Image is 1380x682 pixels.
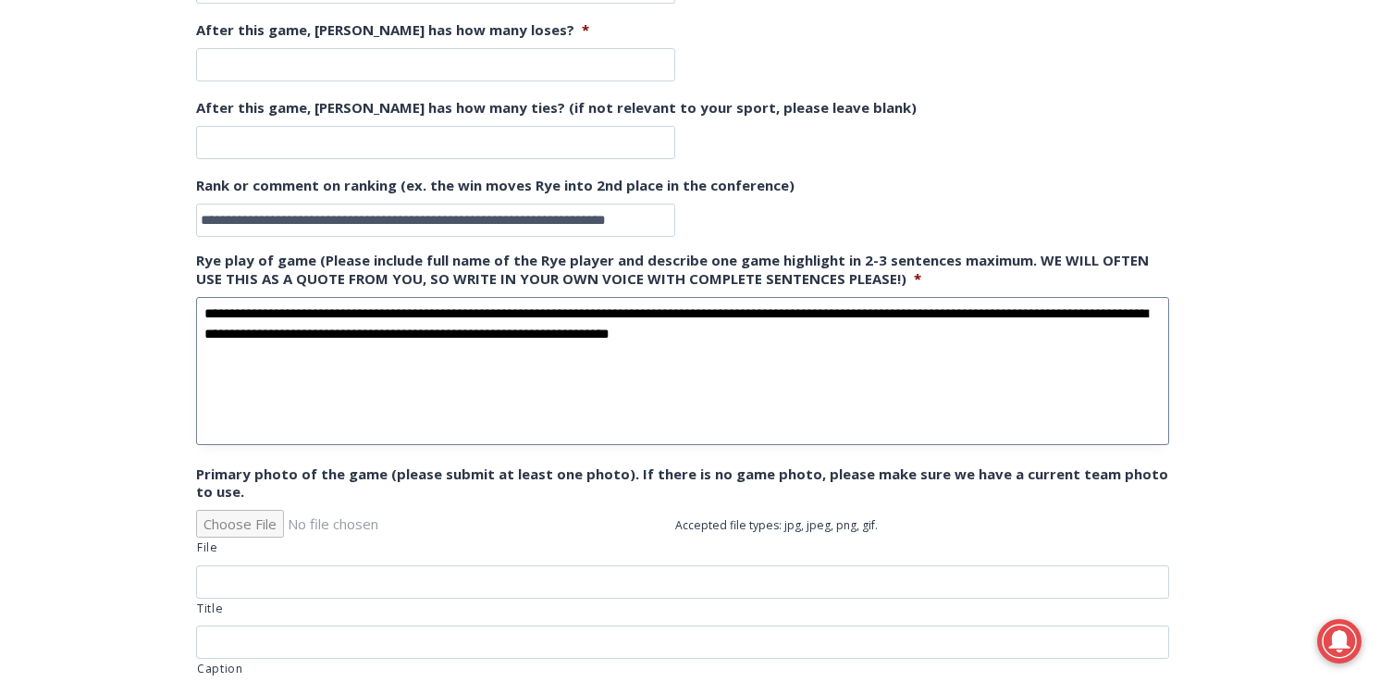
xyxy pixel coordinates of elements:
label: File [197,539,1169,557]
label: Title [197,600,1169,618]
span: Intern @ [DOMAIN_NAME] [484,184,857,226]
label: Rye play of game (Please include full name of the Rye player and describe one game highlight in 2... [196,252,1169,288]
label: Primary photo of the game (please submit at least one photo). If there is no game photo, please m... [196,465,1169,502]
label: After this game, [PERSON_NAME] has how many ties? (if not relevant to your sport, please leave bl... [196,99,917,118]
a: Intern @ [DOMAIN_NAME] [445,180,896,230]
div: "[PERSON_NAME] and I covered the [DATE] Parade, which was a really eye opening experience as I ha... [467,1,874,180]
label: Rank or comment on ranking (ex. the win moves Rye into 2nd place in the conference) [196,177,795,195]
label: Caption [197,660,1169,678]
span: Accepted file types: jpg, jpeg, png, gif. [675,502,893,533]
label: After this game, [PERSON_NAME] has how many loses? [196,21,589,40]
